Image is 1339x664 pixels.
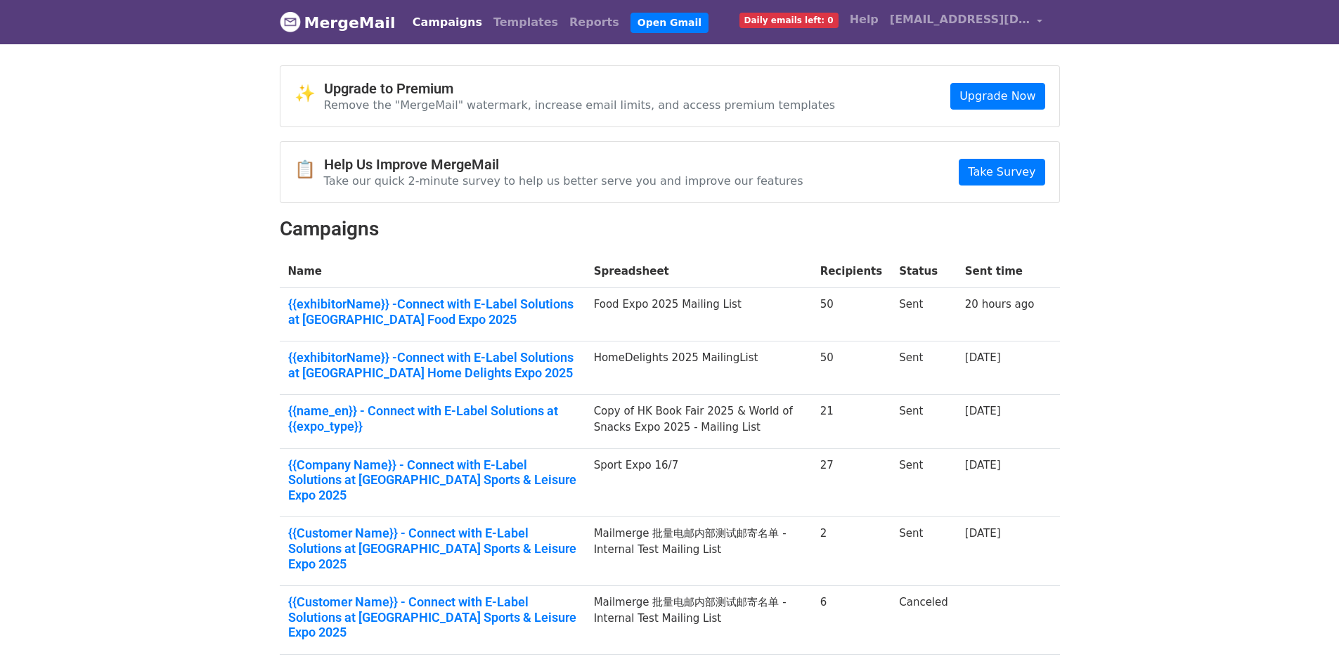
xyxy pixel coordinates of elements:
[739,13,839,28] span: Daily emails left: 0
[965,405,1001,417] a: [DATE]
[288,350,577,380] a: {{exhibitorName}} -Connect with E-Label Solutions at [GEOGRAPHIC_DATA] Home Delights Expo 2025
[586,448,812,517] td: Sport Expo 16/7
[1269,597,1339,664] iframe: Chat Widget
[812,395,891,448] td: 21
[288,526,577,571] a: {{Customer Name}} - Connect with E-Label Solutions at [GEOGRAPHIC_DATA] Sports & Leisure Expo 2025
[965,351,1001,364] a: [DATE]
[884,6,1049,39] a: [EMAIL_ADDRESS][DOMAIN_NAME]
[324,174,803,188] p: Take our quick 2-minute survey to help us better serve you and improve our features
[957,255,1043,288] th: Sent time
[288,403,577,434] a: {{name_en}} - Connect with E-Label Solutions at {{expo_type}}
[890,11,1030,28] span: [EMAIL_ADDRESS][DOMAIN_NAME]
[586,517,812,586] td: Mailmerge 批量电邮内部测试邮寄名单 - Internal Test Mailing List
[959,159,1044,185] a: Take Survey
[488,8,564,37] a: Templates
[586,395,812,448] td: Copy of HK Book Fair 2025 & World of Snacks Expo 2025 - Mailing List
[288,297,577,327] a: {{exhibitorName}} -Connect with E-Label Solutions at [GEOGRAPHIC_DATA] Food Expo 2025
[965,459,1001,471] a: [DATE]
[844,6,884,34] a: Help
[324,80,836,97] h4: Upgrade to Premium
[891,288,957,341] td: Sent
[812,255,891,288] th: Recipients
[288,457,577,503] a: {{Company Name}} - Connect with E-Label Solutions at [GEOGRAPHIC_DATA] Sports & Leisure Expo 2025
[812,586,891,655] td: 6
[812,288,891,341] td: 50
[564,8,625,37] a: Reports
[288,594,577,640] a: {{Customer Name}} - Connect with E-Label Solutions at [GEOGRAPHIC_DATA] Sports & Leisure Expo 2025
[324,156,803,173] h4: Help Us Improve MergeMail
[891,255,957,288] th: Status
[891,586,957,655] td: Canceled
[891,517,957,586] td: Sent
[950,83,1044,110] a: Upgrade Now
[891,341,957,395] td: Sent
[812,448,891,517] td: 27
[812,517,891,586] td: 2
[891,395,957,448] td: Sent
[734,6,844,34] a: Daily emails left: 0
[280,11,301,32] img: MergeMail logo
[280,8,396,37] a: MergeMail
[630,13,709,33] a: Open Gmail
[812,341,891,395] td: 50
[586,288,812,341] td: Food Expo 2025 Mailing List
[891,448,957,517] td: Sent
[324,98,836,112] p: Remove the "MergeMail" watermark, increase email limits, and access premium templates
[965,298,1035,311] a: 20 hours ago
[295,84,324,104] span: ✨
[586,341,812,395] td: HomeDelights 2025 MailingList
[586,255,812,288] th: Spreadsheet
[280,217,1060,241] h2: Campaigns
[586,586,812,655] td: Mailmerge 批量电邮内部测试邮寄名单 - Internal Test Mailing List
[280,255,586,288] th: Name
[407,8,488,37] a: Campaigns
[295,160,324,180] span: 📋
[965,527,1001,540] a: [DATE]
